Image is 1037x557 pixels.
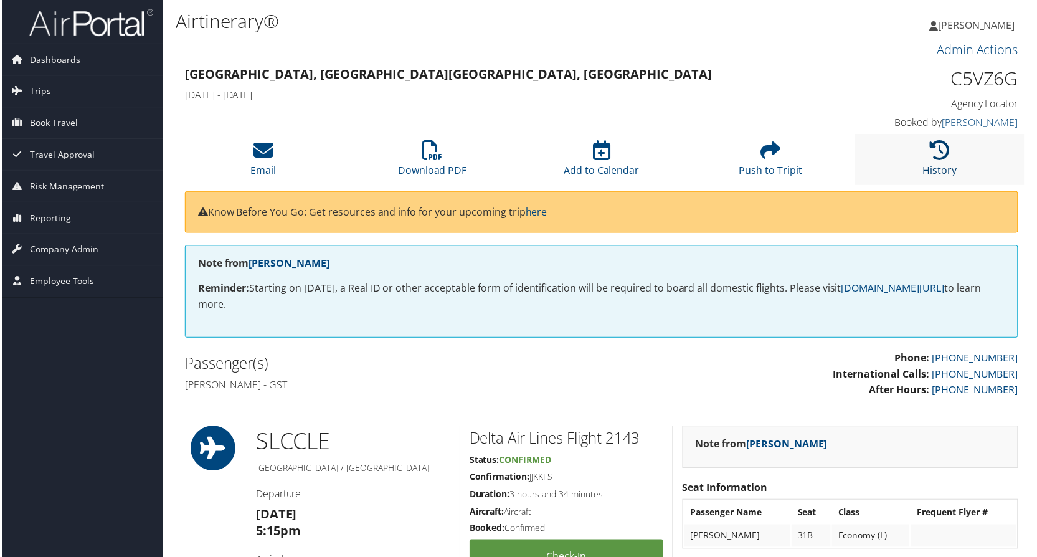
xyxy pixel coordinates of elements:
[470,507,504,519] strong: Aircraft:
[470,490,664,502] h5: 3 hours and 34 minutes
[934,352,1020,366] a: [PHONE_NUMBER]
[28,267,93,298] span: Employee Tools
[470,524,664,536] h5: Confirmed
[740,148,803,178] a: Push to Tripit
[248,257,329,271] a: [PERSON_NAME]
[255,427,450,459] h1: SLC CLE
[470,429,664,450] h2: Delta Air Lines Flight 2143
[28,235,97,266] span: Company Admin
[793,526,832,549] td: 31B
[793,503,832,525] th: Seat
[197,282,1007,313] p: Starting on [DATE], a Real ID or other acceptable form of identification will be required to boar...
[940,18,1017,32] span: [PERSON_NAME]
[470,472,530,484] strong: Confirmation:
[683,482,769,496] strong: Seat Information
[255,464,450,476] h5: [GEOGRAPHIC_DATA] / [GEOGRAPHIC_DATA]
[255,488,450,502] h4: Departure
[944,116,1020,130] a: [PERSON_NAME]
[470,507,664,520] h5: Aircraft
[184,379,593,393] h4: [PERSON_NAME] - GST
[833,526,911,549] td: Economy (L)
[197,205,1007,221] p: Know Before You Go: Get resources and info for your upcoming trip
[564,148,640,178] a: Add to Calendar
[197,282,249,296] strong: Reminder:
[28,44,78,75] span: Dashboards
[912,503,1018,525] th: Frequent Flyer #
[27,8,152,37] img: airportal-logo.png
[934,384,1020,398] a: [PHONE_NUMBER]
[470,490,510,502] strong: Duration:
[825,66,1020,92] h1: C5VZ6G
[174,8,744,34] h1: Airtinerary®
[931,6,1030,44] a: [PERSON_NAME]
[825,97,1020,111] h4: Agency Locator
[924,148,959,178] a: History
[470,524,505,536] strong: Booked:
[871,384,931,398] strong: After Hours:
[28,76,49,107] span: Trips
[28,140,93,171] span: Travel Approval
[934,368,1020,382] a: [PHONE_NUMBER]
[919,532,1012,543] div: --
[255,507,296,524] strong: [DATE]
[470,455,500,467] strong: Status:
[197,257,329,271] strong: Note from
[397,148,466,178] a: Download PDF
[833,503,911,525] th: Class
[184,66,713,83] strong: [GEOGRAPHIC_DATA], [GEOGRAPHIC_DATA] [GEOGRAPHIC_DATA], [GEOGRAPHIC_DATA]
[747,439,828,452] a: [PERSON_NAME]
[696,439,828,452] strong: Note from
[250,148,275,178] a: Email
[28,171,103,202] span: Risk Management
[825,116,1020,130] h4: Booked by
[896,352,931,366] strong: Phone:
[184,88,807,102] h4: [DATE] - [DATE]
[526,206,547,219] a: here
[939,41,1020,58] a: Admin Actions
[28,108,76,139] span: Book Travel
[470,472,664,485] h5: JJKKFS
[255,525,300,541] strong: 5:15pm
[685,503,792,525] th: Passenger Name
[28,203,69,234] span: Reporting
[843,282,946,296] a: [DOMAIN_NAME][URL]
[685,526,792,549] td: [PERSON_NAME]
[184,354,593,375] h2: Passenger(s)
[835,368,931,382] strong: International Calls:
[500,455,552,467] span: Confirmed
